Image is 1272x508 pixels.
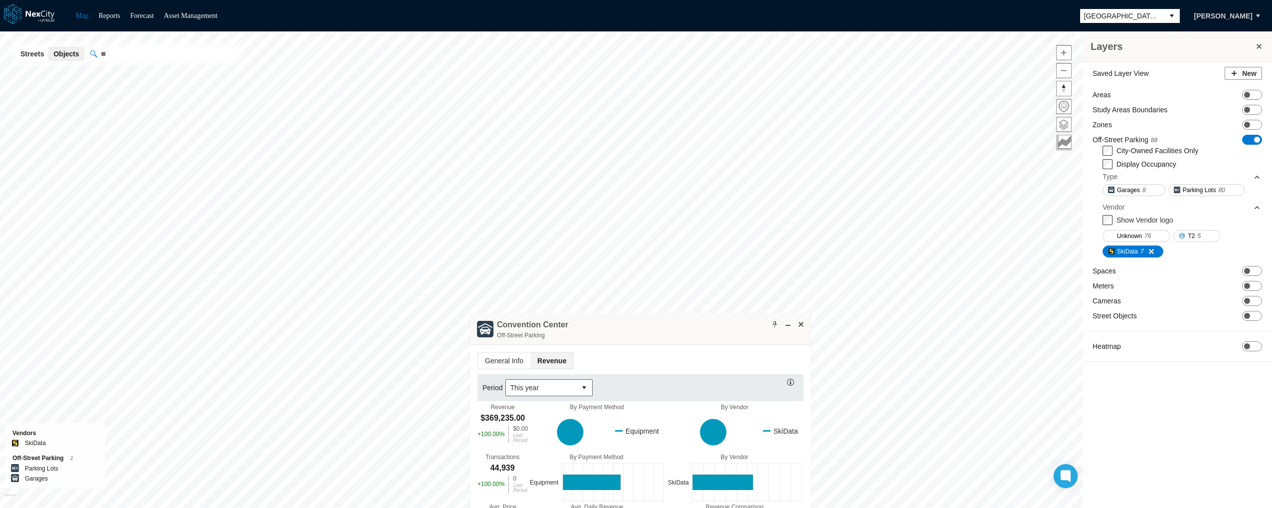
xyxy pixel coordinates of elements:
[1103,184,1165,196] button: Garages8
[1242,68,1257,78] span: New
[1116,160,1176,168] label: Display Occupancy
[482,383,505,393] label: Period
[477,476,504,493] div: + 100.00 %
[12,453,98,464] div: Off-Street Parking
[1057,63,1071,78] span: Zoom out
[1117,247,1138,256] span: SkiData
[527,454,665,461] div: By Payment Method
[1093,311,1137,321] label: Street Objects
[510,383,572,393] span: This year
[1056,63,1072,78] button: Zoom out
[1056,99,1072,114] button: Home
[1056,117,1072,132] button: Layers management
[1225,67,1262,80] button: New
[1194,11,1253,21] span: [PERSON_NAME]
[25,474,48,484] label: Garages
[528,404,665,411] div: By Payment Method
[1091,39,1254,53] h3: Layers
[1093,296,1121,306] label: Cameras
[1093,105,1167,115] label: Study Areas Boundaries
[485,454,519,461] div: Transactions
[668,479,689,486] text: SkiData
[478,353,530,369] span: General Info
[530,479,559,486] text: Equipment
[1103,200,1261,215] div: Vendor
[130,12,154,19] a: Forecast
[1144,231,1151,241] span: 76
[164,12,218,19] a: Asset Management
[1093,120,1112,130] label: Zones
[1093,281,1114,291] label: Meters
[1173,230,1220,242] button: T25
[1103,172,1117,182] div: Type
[70,456,73,461] span: 2
[76,12,89,19] a: Map
[1056,45,1072,60] button: Zoom in
[1093,341,1121,351] label: Heatmap
[25,438,46,448] label: SkiData
[1117,185,1140,195] span: Garages
[513,483,527,493] div: Last Period
[1188,231,1195,241] span: T2
[497,319,568,330] h4: Double-click to make header text selectable
[15,47,49,61] button: Streets
[480,413,525,424] div: $369,235.00
[1151,137,1157,144] span: 88
[1184,7,1263,24] button: [PERSON_NAME]
[1093,266,1116,276] label: Spaces
[477,426,504,443] div: + 100.00 %
[4,494,16,505] a: Mapbox homepage
[1197,231,1201,241] span: 5
[1103,230,1170,242] button: Unknown76
[1084,11,1160,21] span: [GEOGRAPHIC_DATA][PERSON_NAME]
[665,454,803,461] div: By Vendor
[48,47,84,61] button: Objects
[666,404,803,411] div: By Vendor
[513,433,528,443] div: Last Period
[491,404,515,411] div: Revenue
[497,330,568,340] div: Off-Street Parking
[1142,185,1146,195] span: 8
[497,319,568,340] div: Double-click to make header text selectable
[1103,202,1124,212] div: Vendor
[53,49,79,59] span: Objects
[1140,247,1144,256] span: 7
[20,49,44,59] span: Streets
[576,380,592,396] button: select
[1116,216,1173,224] label: Show Vendor logo
[1103,169,1261,184] div: Type
[1093,90,1111,100] label: Areas
[1168,184,1245,196] button: Parking Lots80
[1056,81,1072,96] button: Reset bearing to north
[1183,185,1216,195] span: Parking Lots
[1164,9,1180,23] button: select
[530,353,573,369] span: Revenue
[513,476,527,482] div: 0
[513,426,528,432] div: $0.00
[12,428,98,438] div: Vendors
[1103,246,1163,257] button: SkiData7
[1057,81,1071,96] span: Reset bearing to north
[490,463,515,474] div: 44,939
[99,12,121,19] a: Reports
[1218,185,1225,195] span: 80
[1116,147,1198,155] label: City-Owned Facilities Only
[25,464,58,474] label: Parking Lots
[1056,135,1072,150] button: Key metrics
[1093,135,1157,145] label: Off-Street Parking
[1093,68,1149,78] label: Saved Layer View
[1117,231,1142,241] span: Unknown
[1057,45,1071,60] span: Zoom in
